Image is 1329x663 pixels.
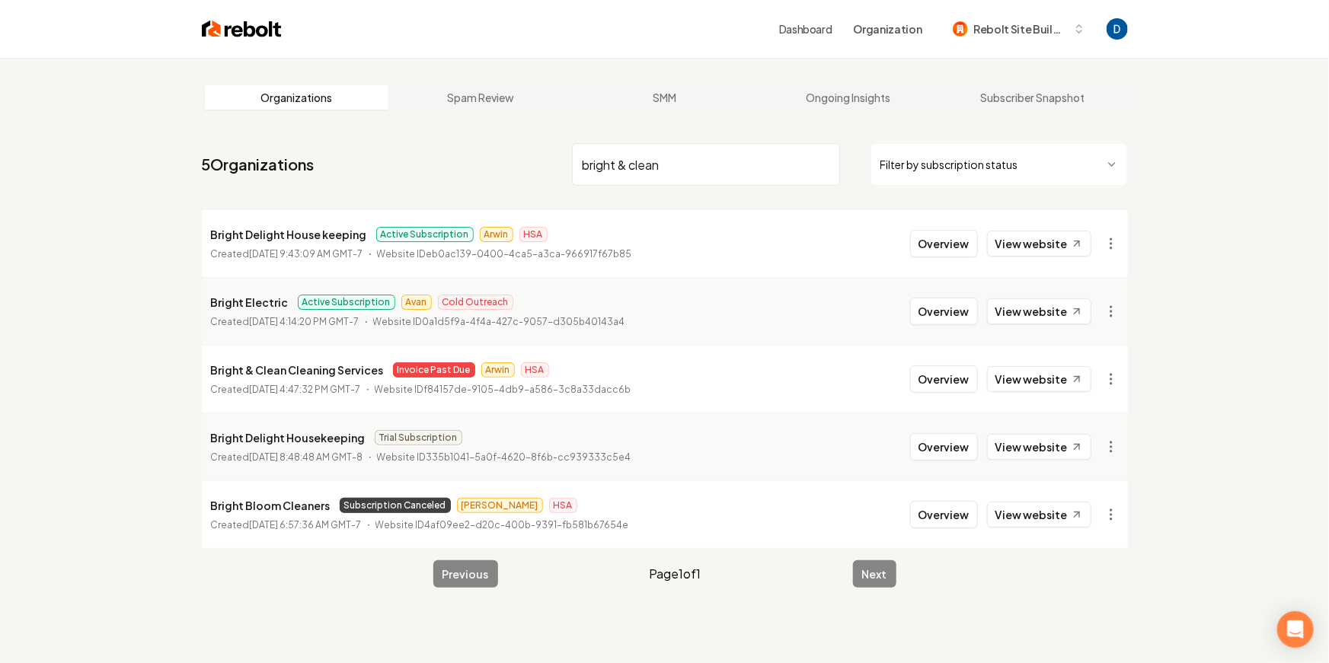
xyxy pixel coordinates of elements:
p: Website ID 335b1041-5a0f-4620-8f6b-cc939333c5e4 [377,450,631,465]
p: Website ID eb0ac139-0400-4ca5-a3ca-966917f67b85 [377,247,632,262]
span: Arwin [480,227,513,242]
p: Bright Bloom Cleaners [211,496,331,515]
button: Overview [910,230,978,257]
span: Active Subscription [376,227,474,242]
a: Organizations [205,85,389,110]
span: Page 1 of 1 [650,565,701,583]
span: Invoice Past Due [393,362,475,378]
time: [DATE] 4:14:20 PM GMT-7 [250,316,359,327]
button: Overview [910,433,978,461]
button: Organization [845,15,931,43]
span: HSA [521,362,549,378]
p: Created [211,382,361,397]
span: Cold Outreach [438,295,513,310]
span: Active Subscription [298,295,395,310]
span: Subscription Canceled [340,498,451,513]
a: Ongoing Insights [756,85,941,110]
span: HSA [519,227,548,242]
img: Rebolt Site Builder [953,21,968,37]
div: Open Intercom Messenger [1277,611,1314,648]
time: [DATE] 4:47:32 PM GMT-7 [250,384,361,395]
span: Arwin [481,362,515,378]
a: Subscriber Snapshot [941,85,1125,110]
img: Rebolt Logo [202,18,282,40]
button: Open user button [1107,18,1128,40]
time: [DATE] 8:48:48 AM GMT-8 [250,451,363,463]
a: View website [987,298,1091,324]
p: Bright Delight House keeping [211,225,367,244]
time: [DATE] 9:43:09 AM GMT-7 [250,248,363,260]
p: Created [211,450,363,465]
input: Search by name or ID [572,143,840,186]
p: Website ID f84157de-9105-4db9-a586-3c8a33dacc6b [375,382,631,397]
a: 5Organizations [202,154,315,175]
a: View website [987,502,1091,528]
span: [PERSON_NAME] [457,498,543,513]
button: Overview [910,501,978,528]
p: Bright & Clean Cleaning Services [211,361,384,379]
p: Website ID 0a1d5f9a-4f4a-427c-9057-d305b40143a4 [373,314,625,330]
button: Overview [910,298,978,325]
p: Bright Electric [211,293,289,311]
span: HSA [549,498,577,513]
button: Overview [910,365,978,393]
a: View website [987,231,1091,257]
p: Created [211,518,362,533]
p: Created [211,247,363,262]
p: Website ID 4af09ee2-d20c-400b-9391-fb581b67654e [375,518,629,533]
span: Avan [401,295,432,310]
time: [DATE] 6:57:36 AM GMT-7 [250,519,362,531]
a: View website [987,434,1091,460]
p: Created [211,314,359,330]
p: Bright Delight Housekeeping [211,429,366,447]
a: Dashboard [779,21,832,37]
a: View website [987,366,1091,392]
span: Rebolt Site Builder [974,21,1067,37]
span: Trial Subscription [375,430,462,445]
a: Spam Review [388,85,573,110]
img: David Rice [1107,18,1128,40]
a: SMM [573,85,757,110]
